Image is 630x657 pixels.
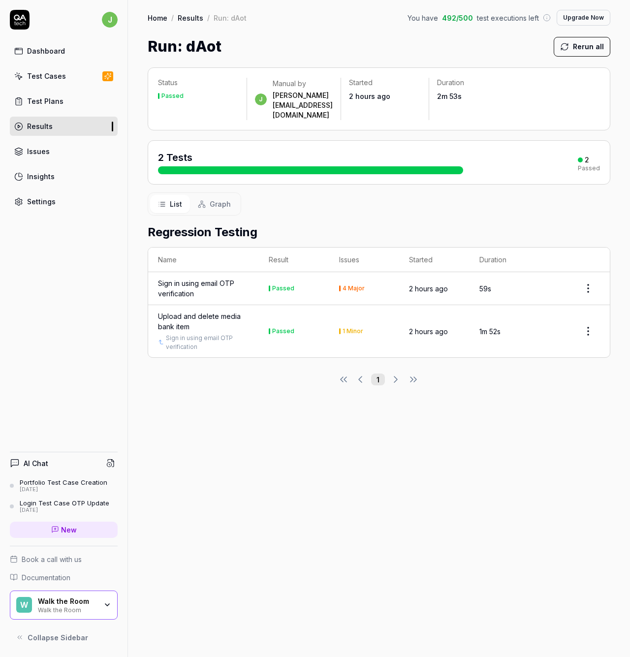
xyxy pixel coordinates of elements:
th: Started [399,248,469,272]
a: Book a call with us [10,554,118,564]
button: j [102,10,118,30]
span: New [61,525,77,535]
span: 492 / 500 [442,13,473,23]
span: 2 Tests [158,152,192,163]
div: Walk the Room [38,605,97,613]
div: [PERSON_NAME][EMAIL_ADDRESS][DOMAIN_NAME] [273,91,333,120]
div: Issues [27,146,50,156]
button: Graph [190,195,239,213]
time: 2 hours ago [349,92,390,100]
a: Insights [10,167,118,186]
a: Test Cases [10,66,118,86]
div: Dashboard [27,46,65,56]
a: Portfolio Test Case Creation[DATE] [10,478,118,493]
a: Upload and delete media bank item [158,311,249,332]
button: WWalk the RoomWalk the Room [10,591,118,620]
button: Rerun all [554,37,610,57]
th: Duration [470,248,540,272]
a: Documentation [10,572,118,583]
span: test executions left [477,13,539,23]
th: Name [148,248,259,272]
a: Home [148,13,167,23]
span: Book a call with us [22,554,82,564]
button: Upgrade Now [557,10,610,26]
div: Test Cases [27,71,66,81]
h4: AI Chat [24,458,48,469]
div: / [207,13,210,23]
a: Login Test Case OTP Update[DATE] [10,499,118,514]
span: j [255,94,267,105]
div: Passed [272,328,294,334]
a: Issues [10,142,118,161]
span: Graph [210,199,231,209]
a: Dashboard [10,41,118,61]
th: Result [259,248,329,272]
a: New [10,522,118,538]
time: 2 hours ago [409,327,448,336]
div: Walk the Room [38,597,97,606]
span: Collapse Sidebar [28,632,88,643]
a: Test Plans [10,92,118,111]
div: Login Test Case OTP Update [20,499,109,507]
h2: Regression Testing [148,223,610,241]
time: 2 hours ago [409,284,448,293]
a: Sign in using email OTP verification [166,334,249,351]
a: Results [178,13,203,23]
time: 2m 53s [437,92,462,100]
div: Manual by [273,79,333,89]
div: 4 Major [343,285,365,291]
div: Passed [161,93,184,99]
div: [DATE] [20,486,107,493]
div: Settings [27,196,56,207]
th: Issues [329,248,400,272]
div: Run: dAot [214,13,247,23]
div: Passed [578,165,600,171]
span: List [170,199,182,209]
time: 59s [479,284,491,293]
div: 2 [585,156,589,164]
div: 1 Minor [343,328,363,334]
p: Duration [437,78,509,88]
button: Collapse Sidebar [10,627,118,647]
span: You have [408,13,438,23]
div: Passed [272,285,294,291]
button: 1 [371,374,385,385]
p: Status [158,78,239,88]
a: Results [10,117,118,136]
div: Portfolio Test Case Creation [20,478,107,486]
span: j [102,12,118,28]
button: List [150,195,190,213]
span: Documentation [22,572,70,583]
p: Started [349,78,421,88]
span: W [16,597,32,613]
div: [DATE] [20,507,109,514]
div: Test Plans [27,96,63,106]
div: Insights [27,171,55,182]
h1: Run: dAot [148,35,221,58]
div: / [171,13,174,23]
a: Sign in using email OTP verification [158,278,249,299]
div: Results [27,121,53,131]
time: 1m 52s [479,327,501,336]
a: Settings [10,192,118,211]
